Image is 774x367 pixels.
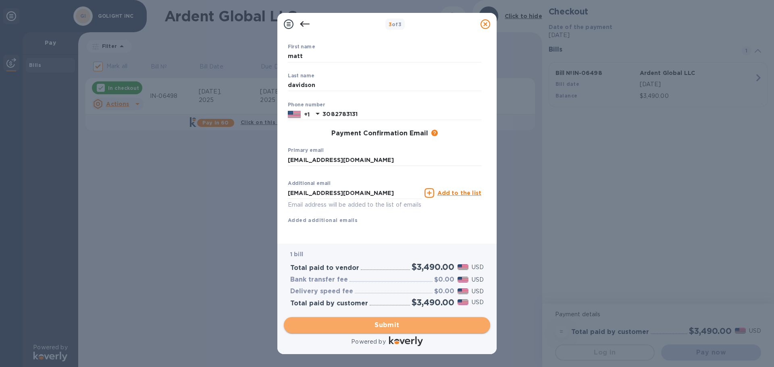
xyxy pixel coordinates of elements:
input: Enter your last name [288,79,481,91]
img: US [288,110,301,119]
img: USD [458,288,468,294]
input: Enter additional email [288,187,421,199]
b: of 3 [389,21,402,27]
h3: $0.00 [434,276,454,284]
img: USD [458,264,468,270]
h3: Total paid by customer [290,300,368,307]
u: Add to the list [437,190,481,196]
h3: $0.00 [434,288,454,295]
img: Logo [389,336,423,346]
p: USD [472,276,484,284]
h2: $3,490.00 [412,297,454,307]
h3: Delivery speed fee [290,288,353,295]
label: Additional email [288,181,331,186]
img: USD [458,277,468,282]
h2: $3,490.00 [412,262,454,272]
input: Enter your phone number [322,108,481,120]
span: 3 [389,21,392,27]
input: Enter your primary email [288,154,481,166]
label: Primary email [288,148,324,153]
p: Powered by [351,338,385,346]
label: Phone number [288,102,325,107]
h3: Total paid to vendor [290,264,359,272]
p: USD [472,287,484,296]
input: Enter your first name [288,50,481,62]
label: First name [288,45,315,50]
p: +1 [304,110,310,118]
h3: Payment Confirmation Email [331,130,428,137]
p: USD [472,263,484,272]
img: USD [458,299,468,305]
button: Submit [284,317,490,333]
b: 1 bill [290,251,303,257]
b: Added additional emails [288,217,358,223]
h3: Bank transfer fee [290,276,348,284]
p: USD [472,298,484,307]
span: Submit [290,320,484,330]
label: Last name [288,73,314,78]
p: Email address will be added to the list of emails [288,200,421,209]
